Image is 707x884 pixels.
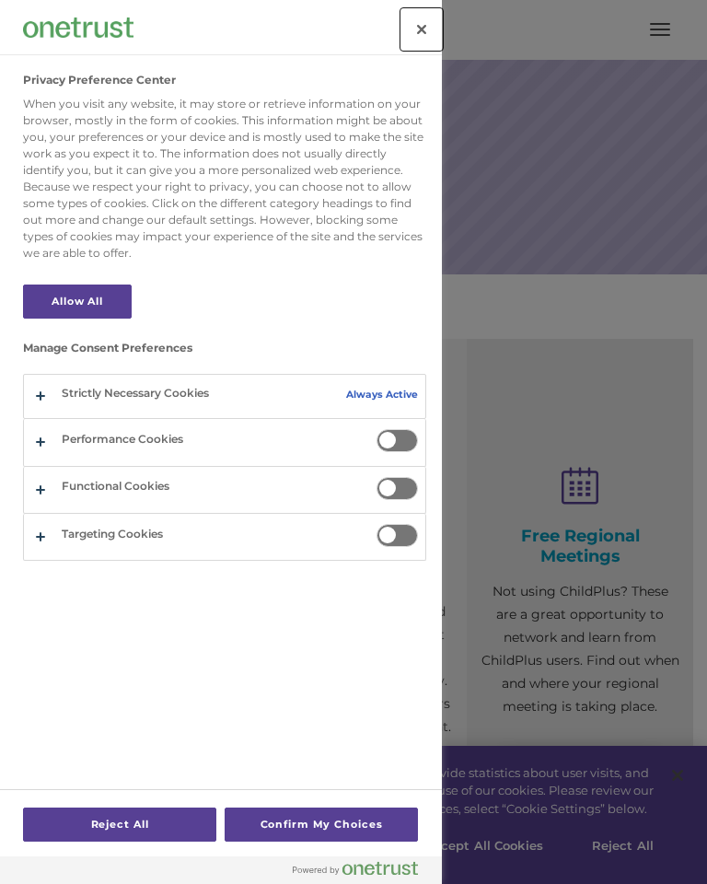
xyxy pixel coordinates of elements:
[225,808,418,842] button: Confirm My Choices
[401,9,442,50] button: Close
[293,861,433,884] a: Powered by OneTrust Opens in a new Tab
[23,9,133,46] div: Company Logo
[23,342,426,364] h3: Manage Consent Preferences
[23,285,132,319] button: Allow All
[23,17,133,37] img: Company Logo
[23,96,426,262] div: When you visit any website, it may store or retrieve information on your browser, mostly in the f...
[23,808,216,842] button: Reject All
[293,861,418,876] img: Powered by OneTrust Opens in a new Tab
[23,74,176,87] h2: Privacy Preference Center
